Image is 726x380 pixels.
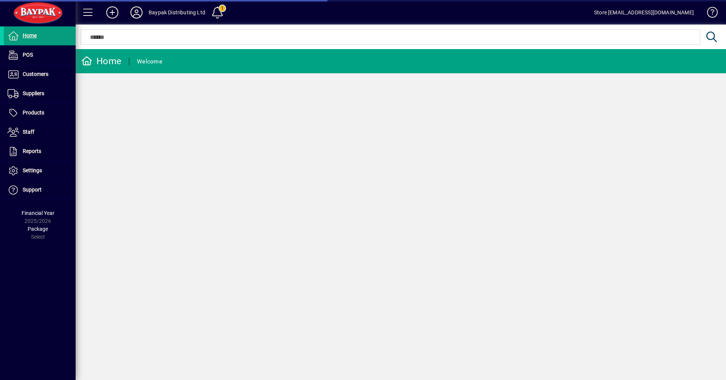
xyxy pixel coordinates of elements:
[23,110,44,116] span: Products
[4,123,76,142] a: Staff
[23,167,42,173] span: Settings
[100,6,124,19] button: Add
[124,6,149,19] button: Profile
[23,187,42,193] span: Support
[23,90,44,96] span: Suppliers
[23,129,34,135] span: Staff
[4,181,76,199] a: Support
[4,142,76,161] a: Reports
[701,2,717,26] a: Knowledge Base
[28,226,48,232] span: Package
[4,65,76,84] a: Customers
[23,71,48,77] span: Customers
[4,84,76,103] a: Suppliers
[23,32,37,39] span: Home
[23,52,33,58] span: POS
[594,6,694,19] div: Store [EMAIL_ADDRESS][DOMAIN_NAME]
[4,103,76,122] a: Products
[137,56,162,68] div: Welcome
[81,55,121,67] div: Home
[22,210,54,216] span: Financial Year
[23,148,41,154] span: Reports
[4,46,76,65] a: POS
[149,6,205,19] div: Baypak Distributing Ltd
[4,161,76,180] a: Settings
